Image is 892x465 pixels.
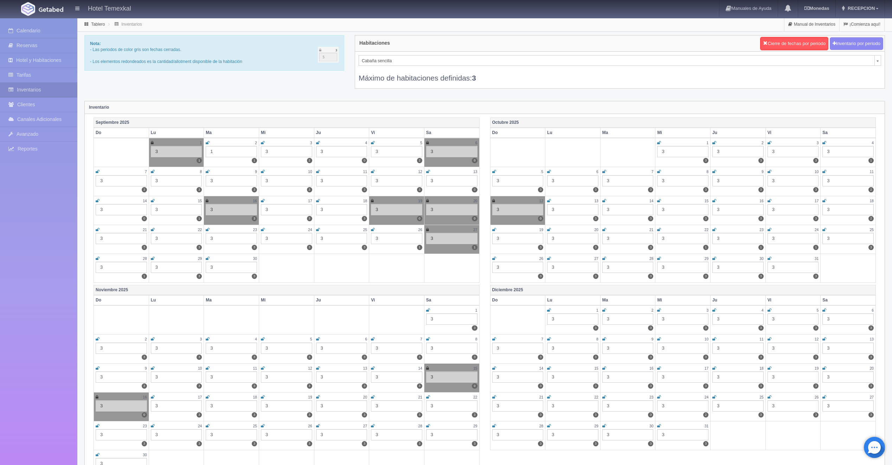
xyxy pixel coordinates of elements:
th: Octubre 2025 [490,117,876,128]
div: 3 [316,233,367,244]
label: 0 [142,216,147,221]
small: 7 [652,170,654,174]
label: 1 [197,158,202,163]
div: 3 [261,400,312,412]
th: Vi [765,128,821,138]
div: 3 [96,429,147,440]
div: 3 [657,204,708,215]
label: 1 [417,245,422,250]
label: 3 [813,412,819,418]
small: 7 [145,170,147,174]
th: Ju [711,128,766,138]
div: 3 [602,313,654,325]
span: Cabaña sencilla [362,56,872,66]
th: Septiembre 2025 [94,117,480,128]
label: 3 [417,441,422,446]
th: Ma [600,128,655,138]
div: 3 [547,371,598,383]
div: 3 [822,175,874,186]
label: 3 [307,441,312,446]
div: 3 [768,204,819,215]
label: 3 [868,412,874,418]
label: 3 [197,441,202,446]
label: 3 [648,355,653,360]
label: 3 [703,441,708,446]
div: - Las periodos de color gris son fechas cerradas. - Los elementos redondeados es la cantidad/allo... [84,35,344,71]
div: 3 [547,429,598,440]
label: 3 [813,355,819,360]
label: 0 [538,216,543,221]
div: 3 [426,371,477,383]
label: 1 [813,245,819,250]
a: ¡Comienza aquí! [840,18,884,31]
label: 3 [868,245,874,250]
span: RECEPCION [846,6,875,11]
label: 3 [538,245,543,250]
div: 3 [151,233,202,244]
label: 3 [593,441,598,446]
label: 1 [703,245,708,250]
label: 3 [417,412,422,418]
th: Lu [545,128,601,138]
div: 3 [96,343,147,354]
div: 3 [96,233,147,244]
div: 3 [96,204,147,215]
div: 3 [261,233,312,244]
div: 3 [261,175,312,186]
th: Mi [259,128,314,138]
div: 3 [768,175,819,186]
div: 3 [657,371,708,383]
div: 3 [261,343,312,354]
label: 3 [538,383,543,389]
label: 2 [868,216,874,221]
label: 3 [648,245,653,250]
label: 3 [703,325,708,331]
label: 0 [472,158,477,163]
div: 3 [657,343,708,354]
label: 1 [197,216,202,221]
th: Ju [314,128,369,138]
label: 3 [703,187,708,192]
div: 3 [602,343,654,354]
label: 3 [538,355,543,360]
small: 10 [308,170,312,174]
label: 3 [252,187,257,192]
label: 3 [142,187,147,192]
div: 3 [602,233,654,244]
div: 3 [768,400,819,412]
label: 3 [813,325,819,331]
div: 3 [206,343,257,354]
div: 3 [712,343,764,354]
label: 3 [197,245,202,250]
div: 3 [712,233,764,244]
label: 3 [758,274,764,279]
div: 3 [316,204,367,215]
label: 3 [813,274,819,279]
div: 3 [822,343,874,354]
div: 3 [712,146,764,157]
div: 3 [426,146,477,157]
label: 3 [758,383,764,389]
small: 4 [872,141,874,145]
a: Inventarios [121,22,142,27]
th: Do [490,128,545,138]
label: 3 [197,383,202,389]
div: 3 [492,204,544,215]
label: 3 [648,441,653,446]
label: 3 [307,412,312,418]
th: Sa [821,128,876,138]
label: 3 [648,274,653,279]
div: 3 [316,371,367,383]
th: Sa [424,128,479,138]
div: 3 [316,175,367,186]
label: 3 [417,383,422,389]
div: 3 [206,371,257,383]
small: 12 [418,170,422,174]
label: 3 [703,383,708,389]
div: 3 [657,175,708,186]
button: Inventario por periodo [830,37,883,50]
div: 3 [657,262,708,273]
small: 8 [200,170,202,174]
div: 3 [316,343,367,354]
label: 3 [252,441,257,446]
